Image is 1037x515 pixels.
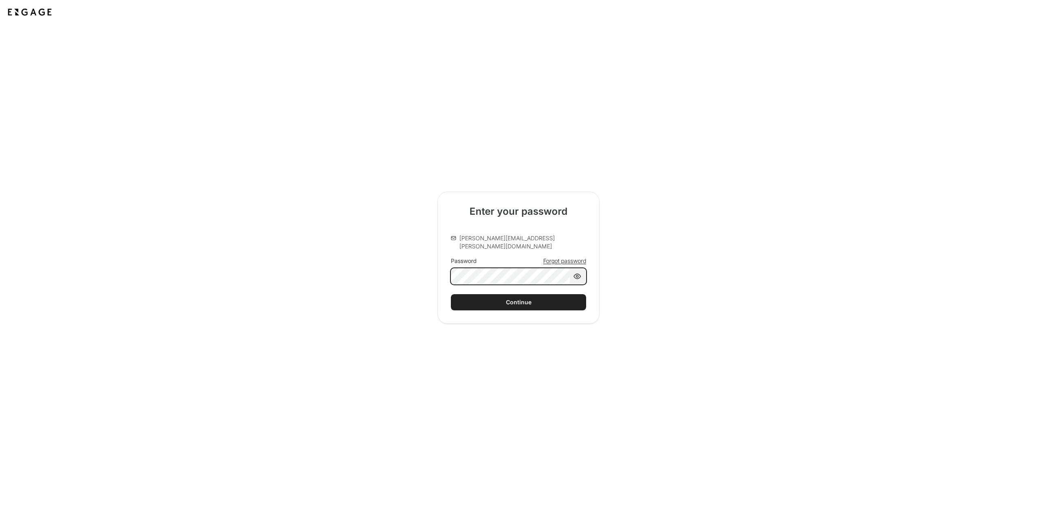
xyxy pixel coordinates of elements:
[459,234,586,250] p: [PERSON_NAME][EMAIL_ADDRESS][PERSON_NAME][DOMAIN_NAME]
[451,294,586,310] button: Continue
[469,205,568,218] h2: Enter your password
[506,298,531,306] div: Continue
[543,257,586,265] a: Forgot password
[6,6,53,18] img: Application logo
[451,257,477,265] div: Password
